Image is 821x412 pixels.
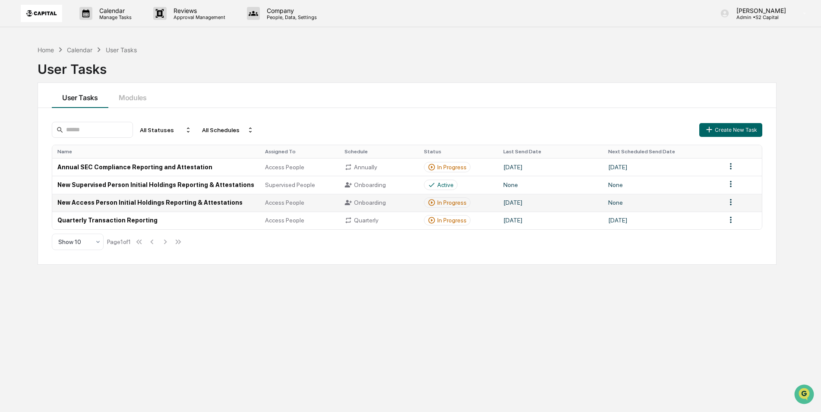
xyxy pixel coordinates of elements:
[344,216,414,224] div: Quarterly
[52,194,260,212] td: New Access Person Initial Holdings Reporting & Attestations
[92,7,136,14] p: Calendar
[63,110,69,117] div: 🗄️
[344,199,414,206] div: Onboarding
[603,145,721,158] th: Next Scheduled Send Date
[5,122,58,137] a: 🔎Data Lookup
[67,46,92,54] div: Calendar
[59,105,111,121] a: 🗄️Attestations
[199,123,257,137] div: All Schedules
[9,126,16,133] div: 🔎
[498,158,603,176] td: [DATE]
[344,181,414,189] div: Onboarding
[437,217,467,224] div: In Progress
[498,145,603,158] th: Last Send Date
[265,164,304,171] span: Access People
[38,54,777,77] div: User Tasks
[71,109,107,117] span: Attestations
[729,7,790,14] p: [PERSON_NAME]
[603,212,721,229] td: [DATE]
[437,199,467,206] div: In Progress
[92,14,136,20] p: Manage Tasks
[265,217,304,224] span: Access People
[498,212,603,229] td: [DATE]
[52,83,108,108] button: User Tasks
[437,181,454,188] div: Active
[265,199,304,206] span: Access People
[498,194,603,212] td: [DATE]
[344,163,414,171] div: Annually
[29,75,109,82] div: We're available if you need us!
[52,145,260,158] th: Name
[9,110,16,117] div: 🖐️
[339,145,419,158] th: Schedule
[260,14,321,20] p: People, Data, Settings
[603,194,721,212] td: None
[22,39,142,48] input: Clear
[9,18,157,32] p: How can we help?
[699,123,762,137] button: Create New Task
[167,14,230,20] p: Approval Management
[136,123,195,137] div: All Statuses
[108,83,157,108] button: Modules
[106,46,137,54] div: User Tasks
[437,164,467,171] div: In Progress
[729,14,790,20] p: Admin • S2 Capital
[498,176,603,193] td: None
[603,158,721,176] td: [DATE]
[52,158,260,176] td: Annual SEC Compliance Reporting and Attestation
[147,69,157,79] button: Start new chat
[52,212,260,229] td: Quarterly Transaction Reporting
[21,5,62,22] img: logo
[61,146,104,153] a: Powered byPylon
[107,238,131,245] div: Page 1 of 1
[603,176,721,193] td: None
[38,46,54,54] div: Home
[86,146,104,153] span: Pylon
[52,176,260,193] td: New Supervised Person Initial Holdings Reporting & Attestations
[260,145,339,158] th: Assigned To
[793,383,817,407] iframe: Open customer support
[9,66,24,82] img: 1746055101610-c473b297-6a78-478c-a979-82029cc54cd1
[17,125,54,134] span: Data Lookup
[17,109,56,117] span: Preclearance
[5,105,59,121] a: 🖐️Preclearance
[29,66,142,75] div: Start new chat
[265,181,315,188] span: Supervised People
[419,145,498,158] th: Status
[260,7,321,14] p: Company
[167,7,230,14] p: Reviews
